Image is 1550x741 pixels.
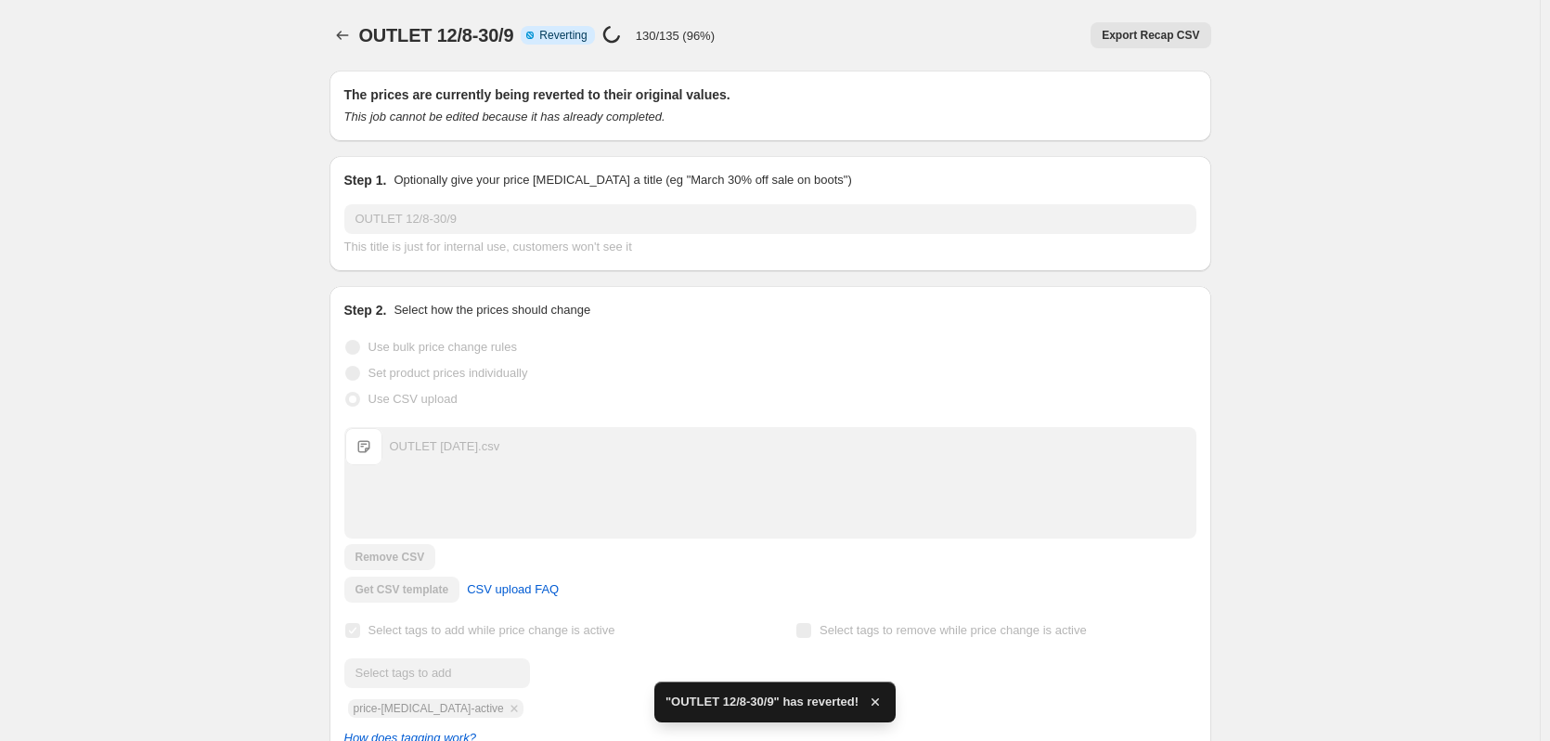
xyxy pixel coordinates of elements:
[1091,22,1210,48] button: Export Recap CSV
[344,85,1196,104] h2: The prices are currently being reverted to their original values.
[665,693,859,711] span: "OUTLET 12/8-30/9" has reverted!
[467,580,559,599] span: CSV upload FAQ
[344,171,387,189] h2: Step 1.
[344,301,387,319] h2: Step 2.
[820,623,1087,637] span: Select tags to remove while price change is active
[1102,28,1199,43] span: Export Recap CSV
[368,392,458,406] span: Use CSV upload
[359,25,514,45] span: OUTLET 12/8-30/9
[636,29,715,43] p: 130/135 (96%)
[368,623,615,637] span: Select tags to add while price change is active
[368,366,528,380] span: Set product prices individually
[456,575,570,604] a: CSV upload FAQ
[394,301,590,319] p: Select how the prices should change
[329,22,355,48] button: Price change jobs
[344,658,530,688] input: Select tags to add
[394,171,851,189] p: Optionally give your price [MEDICAL_DATA] a title (eg "March 30% off sale on boots")
[344,204,1196,234] input: 30% off holiday sale
[539,28,587,43] span: Reverting
[344,240,632,253] span: This title is just for internal use, customers won't see it
[390,437,500,456] div: OUTLET [DATE].csv
[368,340,517,354] span: Use bulk price change rules
[344,110,665,123] i: This job cannot be edited because it has already completed.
